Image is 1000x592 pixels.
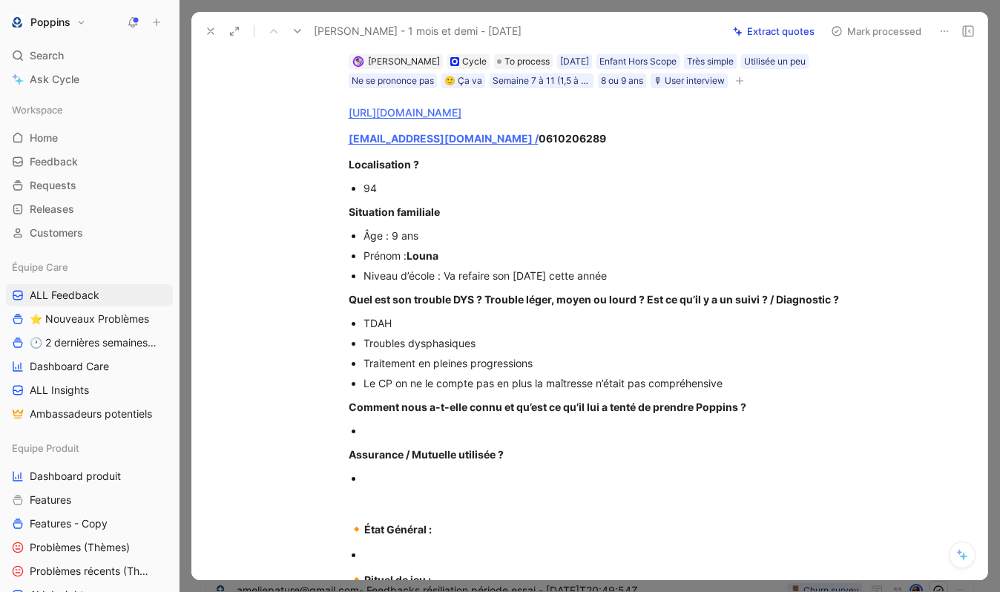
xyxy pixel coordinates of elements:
div: 94 [364,180,862,196]
div: Équipe CareALL Feedback⭐ Nouveaux Problèmes🕐 2 dernières semaines - OccurencesDashboard CareALL I... [6,256,173,425]
strong: Comment nous a-t-elle connu et qu’est ce qu’il lui a tenté de prendre Poppins ? [349,401,746,413]
div: Traitement en pleines progressions [364,355,862,371]
span: ALL Insights [30,383,89,398]
button: PoppinsPoppins [6,12,90,33]
a: Features [6,489,173,511]
span: Features - Copy [30,516,108,531]
a: Feedback [6,151,173,173]
div: 🎙 User interview [654,73,725,88]
div: Niveau d’école : Va refaire son [DATE] cette année [364,268,862,283]
a: Dashboard Care [6,355,173,378]
div: Prénom : [364,248,862,263]
span: Features [30,493,71,507]
a: Features - Copy [6,513,173,535]
strong: Quel est son trouble DYS ? Trouble léger, moyen ou lourd ? Est ce qu’il y a un suivi ? / Diagnost... [349,293,839,306]
a: [EMAIL_ADDRESS][DOMAIN_NAME] / [349,132,539,145]
span: Ask Cycle [30,70,79,88]
div: Âge : 9 ans [364,228,862,243]
div: Search [6,45,173,67]
span: 0610206289 [539,132,606,145]
a: Problèmes récents (Thèmes) [6,560,173,582]
div: Utilisée un peu [744,54,806,69]
div: TDAH [364,315,862,331]
span: Requests [30,178,76,193]
a: Releases [6,198,173,220]
span: Dashboard produit [30,469,121,484]
span: Workspace [12,102,63,117]
div: To process [494,54,553,69]
span: Ambassadeurs potentiels [30,407,152,421]
strong: Rituel de jeu : [364,573,431,586]
button: Extract quotes [726,21,821,42]
span: Releases [30,202,74,217]
div: Le CP on ne le compte pas en plus la maîtresse n’était pas compréhensive [364,375,862,391]
span: 🔸 [349,572,364,587]
span: Dashboard Care [30,359,109,374]
span: 🔸 [349,522,364,536]
span: Home [30,131,58,145]
span: ALL Feedback [30,288,99,303]
span: Problèmes (Thèmes) [30,540,130,555]
strong: Assurance / Mutuelle utilisée ? [349,448,504,461]
a: Customers [6,222,173,244]
div: Très simple [687,54,734,69]
div: Ne se prononce pas [352,73,434,88]
div: Équipe Care [6,256,173,278]
a: Ambassadeurs potentiels [6,403,173,425]
a: Home [6,127,173,149]
span: Équipe Care [12,260,68,274]
a: Requests [6,174,173,197]
div: Troubles dysphasiques [364,335,862,351]
a: ALL Feedback [6,284,173,306]
span: Search [30,47,64,65]
span: Problèmes récents (Thèmes) [30,564,154,579]
strong: Localisation ? [349,158,419,171]
a: [URL][DOMAIN_NAME] [349,106,461,119]
span: Equipe Produit [12,441,79,455]
div: [DATE] [560,54,589,69]
a: Problèmes (Thèmes) [6,536,173,559]
strong: État Général : [364,523,432,536]
img: Poppins [10,15,24,30]
span: Customers [30,226,83,240]
h1: Poppins [30,16,70,29]
img: avatar [354,57,362,65]
a: ⭐ Nouveaux Problèmes [6,308,173,330]
span: Louna [407,249,438,262]
button: Mark processed [824,21,928,42]
a: Ask Cycle [6,68,173,91]
span: To process [504,54,550,69]
div: 🙂 Ça va [444,73,482,88]
a: Dashboard produit [6,465,173,487]
span: ⭐ Nouveaux Problèmes [30,312,149,326]
a: ALL Insights [6,379,173,401]
div: 8 ou 9 ans [601,73,643,88]
strong: Situation familiale [349,205,440,218]
div: Cycle [462,54,487,69]
span: Feedback [30,154,78,169]
a: 🕐 2 dernières semaines - Occurences [6,332,173,354]
div: Workspace [6,99,173,121]
span: [PERSON_NAME] [368,56,440,67]
span: 🕐 2 dernières semaines - Occurences [30,335,157,350]
div: Enfant Hors Scope [599,54,677,69]
div: Equipe Produit [6,437,173,459]
span: [PERSON_NAME] - 1 mois et demi - [DATE] [314,22,522,40]
div: Semaine 7 à 11 (1,5 à 3 mois) [493,73,591,88]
